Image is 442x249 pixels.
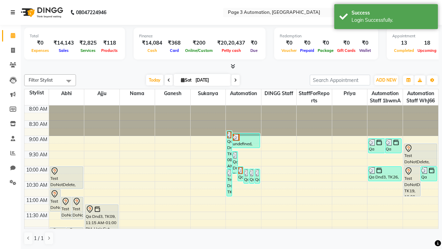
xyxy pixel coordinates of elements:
div: Stylist [25,89,49,96]
span: 1 / 1 [34,235,44,242]
span: Upcoming [416,48,438,53]
div: 8:00 AM [28,105,49,113]
div: 10:00 AM [25,166,49,174]
span: Priya [332,89,367,98]
span: Filter Stylist [29,77,53,83]
div: Test DoNotDelete, TK32, 10:05 AM-11:00 AM, Special Hair Wash- Men [227,169,232,196]
span: Expenses [30,48,51,53]
span: Gift Cards [335,48,357,53]
input: 2025-10-04 [193,75,228,85]
div: 12:00 PM [25,227,49,234]
div: ₹0 [357,39,373,47]
span: Ganesh [155,89,190,98]
span: Sat [179,77,193,83]
div: ₹0 [248,39,260,47]
span: Petty cash [220,48,243,53]
div: Test DoNotDelete, TK19, 10:00 AM-11:00 AM, Hair Cut-Women [404,167,420,196]
span: Automation Staff WhJ66 [403,89,438,105]
span: Products [99,48,119,53]
div: Qa Dnd3, TK28, 10:05 AM-10:35 AM, Hair cut Below 12 years (Boy) [244,169,249,183]
span: DINGG Staff [261,89,297,98]
div: Redemption [280,33,373,39]
div: ₹0 [30,39,51,47]
span: Automation Staff 1bwmA [367,89,403,105]
span: Services [79,48,97,53]
span: Abhi [49,89,84,98]
div: ₹20,20,437 [214,39,248,47]
div: ₹0 [335,39,357,47]
div: Qa Dnd3, TK25, 10:00 AM-10:30 AM, Hair cut Below 12 years (Boy) [421,167,437,181]
span: Completed [392,48,416,53]
span: Voucher [280,48,298,53]
div: 13 [392,39,416,47]
button: ADD NEW [374,75,398,85]
div: 18 [416,39,438,47]
div: Qa Dnd3, TK21, 08:50 AM-10:05 AM, Hair Cut By Expert-Men,Hair Cut-Men [227,131,232,168]
div: 8:30 AM [28,121,49,128]
div: Qa Dnd3, TK24, 09:30 AM-10:15 AM, Hair Cut-Men [232,151,237,173]
div: 11:00 AM [25,197,49,204]
div: Finance [139,33,260,39]
div: Qa Dnd3, TK27, 10:00 AM-10:30 AM, Hair cut Below 12 years (Boy) [238,167,243,181]
span: Automation [226,89,261,98]
div: Success [352,9,433,17]
div: Qa Dnd3, TK26, 10:00 AM-10:30 AM, Hair cut Below 12 years (Boy) [368,167,401,181]
div: ₹118 [99,39,119,47]
div: Total [30,33,119,39]
span: StaffForReports [297,89,332,105]
span: ADD NEW [376,77,396,83]
div: undefined, TK20, 08:55 AM-09:25 AM, Hair cut Below 12 years (Boy) [232,133,260,148]
div: Qa Dnd3, TK22, 09:05 AM-09:35 AM, Hair cut Below 12 years (Boy) [368,139,385,153]
div: ₹14,143 [51,39,77,47]
span: Wallet [357,48,373,53]
span: Sales [57,48,70,53]
div: 10:30 AM [25,182,49,189]
div: ₹14,084 [139,39,165,47]
input: Search Appointment [310,75,370,85]
div: ₹0 [280,39,298,47]
div: ₹368 [165,39,183,47]
div: 9:30 AM [28,151,49,158]
span: Package [316,48,335,53]
div: Login Successfully. [352,17,433,24]
div: ₹0 [316,39,335,47]
img: logo [18,3,65,22]
div: Qa Dnd3, TK30, 10:05 AM-10:35 AM, Hair cut Below 12 years (Boy) [255,169,260,183]
span: Due [249,48,259,53]
span: Nama [120,89,155,98]
span: Today [146,75,163,85]
div: ₹200 [183,39,214,47]
div: ₹0 [298,39,316,47]
span: Sukanya [191,89,226,98]
span: Card [168,48,181,53]
div: Qa Dnd3, TK29, 10:05 AM-10:35 AM, Hair cut Below 12 years (Boy) [249,169,254,183]
div: 11:30 AM [25,212,49,219]
b: 08047224946 [76,3,106,22]
div: Test DoNotDelete, TK11, 10:00 AM-10:45 AM, Hair Cut-Men [50,167,83,188]
div: Qa Dnd3, TK23, 09:05 AM-09:35 AM, Hair Cut By Expert-Men [385,139,402,153]
div: Test DoNotDelete, TK17, 11:00 AM-11:45 AM, Hair Cut-Men [72,197,83,219]
span: Ajju [84,89,119,98]
div: Test DoNotDelete, TK13, 10:45 AM-11:30 AM, Hair Cut-Men [50,190,60,211]
div: 9:00 AM [28,136,49,143]
span: Online/Custom [183,48,214,53]
span: Prepaid [298,48,316,53]
div: ₹2,825 [77,39,99,47]
div: Test DoNotDelete, TK12, 11:00 AM-11:45 AM, Hair Cut-Men [61,197,71,219]
div: Test DoNotDelete, TK19, 09:15 AM-10:00 AM, Hair Cut-Men [404,144,437,166]
span: Cash [146,48,159,53]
